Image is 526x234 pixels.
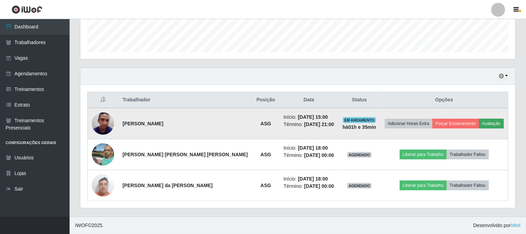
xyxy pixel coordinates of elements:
[11,5,42,14] img: CoreUI Logo
[432,119,479,128] button: Forçar Encerramento
[347,152,372,158] span: AGENDADO
[92,109,114,138] img: 1700332760077.jpeg
[298,176,328,182] time: [DATE] 18:00
[343,117,376,123] span: EM ANDAMENTO
[261,152,271,157] strong: ASG
[279,92,338,108] th: Data
[447,181,489,190] button: Trabalhador Faltou
[122,121,163,126] strong: [PERSON_NAME]
[338,92,381,108] th: Status
[92,170,114,200] img: 1678478757284.jpeg
[479,119,504,128] button: Avaliação
[284,114,334,121] li: Início:
[304,122,334,127] time: [DATE] 21:00
[343,124,376,130] strong: há 01 h e 35 min
[284,183,334,190] li: Término:
[118,92,252,108] th: Trabalhador
[284,121,334,128] li: Término:
[261,183,271,188] strong: ASG
[122,152,248,157] strong: [PERSON_NAME] [PERSON_NAME] [PERSON_NAME]
[284,144,334,152] li: Início:
[511,223,520,228] a: iWof
[75,223,88,228] span: IWOF
[347,183,372,189] span: AGENDADO
[400,181,447,190] button: Liberar para Trabalho
[473,222,520,229] span: Desenvolvido por
[284,152,334,159] li: Término:
[252,92,279,108] th: Posição
[380,92,508,108] th: Opções
[304,152,334,158] time: [DATE] 00:00
[298,145,328,151] time: [DATE] 18:00
[284,175,334,183] li: Início:
[304,183,334,189] time: [DATE] 00:00
[75,222,104,229] span: © 2025 .
[447,150,489,159] button: Trabalhador Faltou
[122,183,213,188] strong: [PERSON_NAME] da [PERSON_NAME]
[400,150,447,159] button: Liberar para Trabalho
[385,119,432,128] button: Adicionar Horas Extra
[298,114,328,120] time: [DATE] 15:00
[92,140,114,169] img: 1650917429067.jpeg
[261,121,271,126] strong: ASG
